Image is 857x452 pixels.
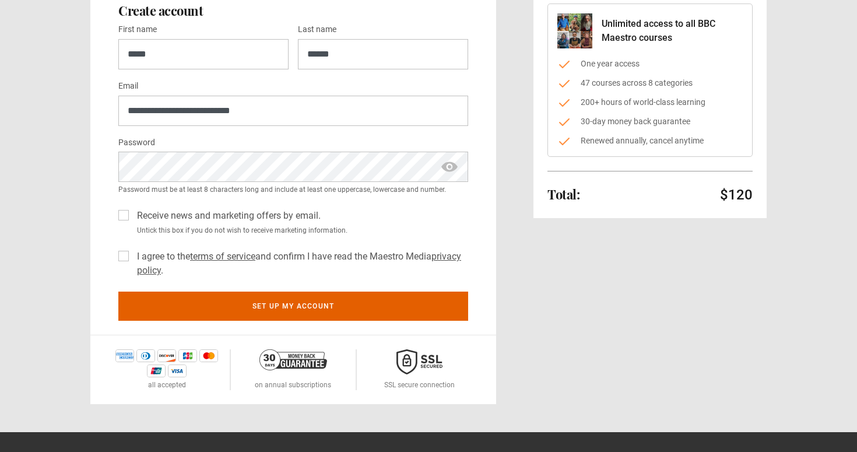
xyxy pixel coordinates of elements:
label: Last name [298,23,336,37]
button: Set up my account [118,292,468,321]
p: SSL secure connection [384,380,455,390]
p: on annual subscriptions [255,380,331,390]
img: discover [157,349,176,362]
label: I agree to the and confirm I have read the Maestro Media . [132,250,468,278]
small: Password must be at least 8 characters long and include at least one uppercase, lowercase and num... [118,184,468,195]
h2: Total: [547,187,579,201]
label: Password [118,136,155,150]
img: 30-day-money-back-guarantee-c866a5dd536ff72a469b.png [259,349,327,370]
img: mastercard [199,349,218,362]
img: visa [168,365,187,377]
img: amex [115,349,134,362]
li: 200+ hours of world-class learning [557,96,743,108]
img: diners [136,349,155,362]
span: show password [440,152,459,182]
label: Receive news and marketing offers by email. [132,209,321,223]
img: unionpay [147,365,166,377]
p: Unlimited access to all BBC Maestro courses [602,17,743,45]
small: Untick this box if you do not wish to receive marketing information. [132,225,468,236]
li: Renewed annually, cancel anytime [557,135,743,147]
h2: Create account [118,3,468,17]
li: One year access [557,58,743,70]
li: 47 courses across 8 categories [557,77,743,89]
label: First name [118,23,157,37]
img: jcb [178,349,197,362]
li: 30-day money back guarantee [557,115,743,128]
label: Email [118,79,138,93]
a: terms of service [190,251,255,262]
p: $120 [720,185,753,204]
p: all accepted [148,380,186,390]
